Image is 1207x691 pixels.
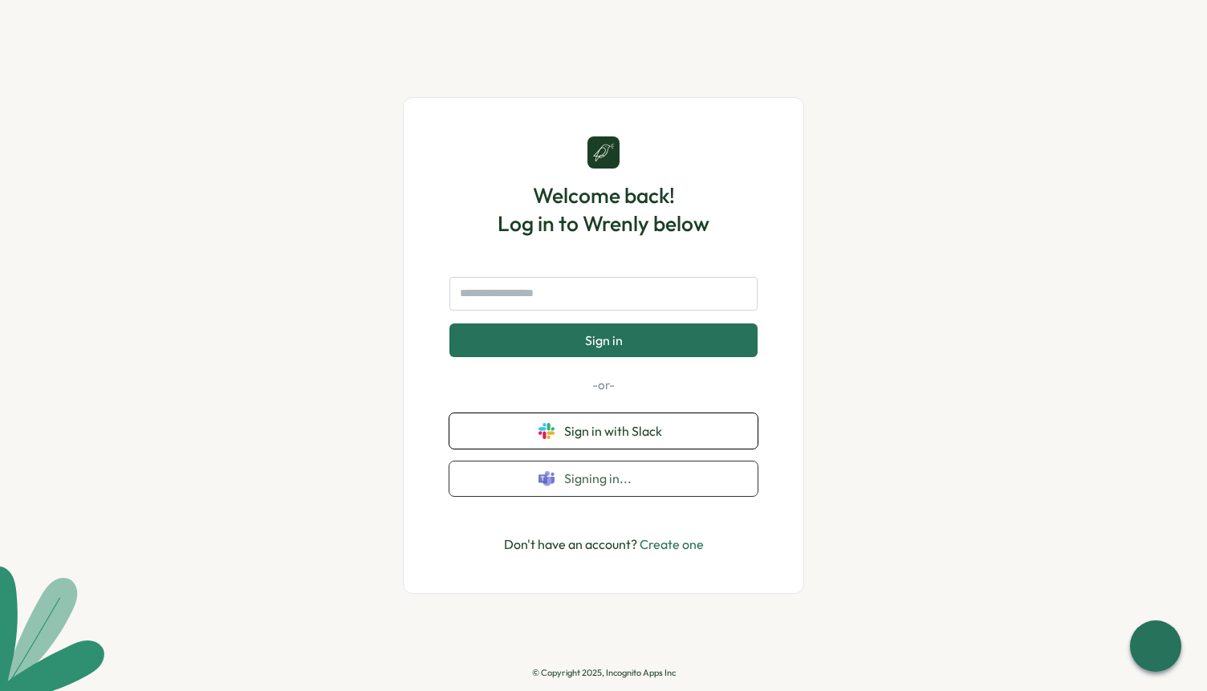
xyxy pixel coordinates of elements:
button: Sign in with Slack [449,413,758,449]
span: Sign in [585,333,623,348]
h1: Welcome back! Log in to Wrenly below [498,181,709,238]
p: Don't have an account? [504,535,704,555]
button: Sign in [449,323,758,357]
button: Signing in... [449,461,758,496]
a: Create one [640,536,704,552]
span: Signing in... [564,471,669,486]
p: © Copyright 2025, Incognito Apps Inc [532,668,676,678]
span: Sign in with Slack [564,424,669,438]
p: -or- [449,376,758,394]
